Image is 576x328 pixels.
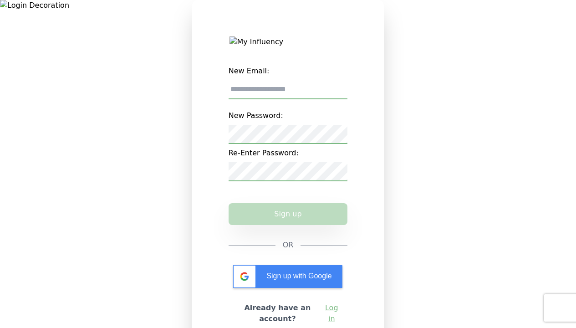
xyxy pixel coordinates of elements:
div: Sign up with Google [233,265,342,288]
button: Sign up [229,203,348,225]
label: New Password: [229,107,348,125]
h2: Already have an account? [236,302,320,324]
a: Log in [323,302,340,324]
label: Re-Enter Password: [229,144,348,162]
label: New Email: [229,62,348,80]
span: OR [283,240,294,251]
img: My Influency [229,36,346,47]
span: Sign up with Google [266,272,331,280]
